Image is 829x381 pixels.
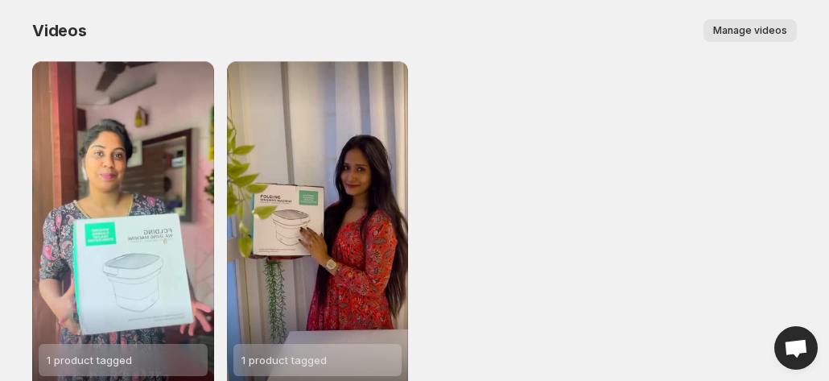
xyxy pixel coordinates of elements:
[703,19,797,42] button: Manage videos
[47,354,132,367] span: 1 product tagged
[32,21,87,40] span: Videos
[713,24,787,37] span: Manage videos
[774,326,818,370] div: Open chat
[241,354,327,367] span: 1 product tagged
